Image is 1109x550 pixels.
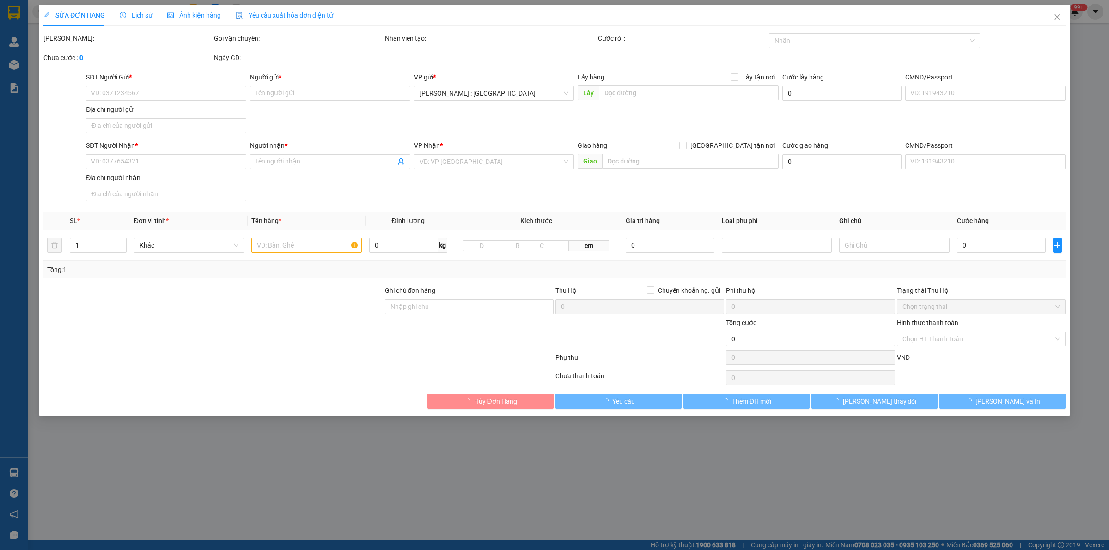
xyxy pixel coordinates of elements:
[843,396,917,406] span: [PERSON_NAME] thay đổi
[555,287,577,294] span: Thu Hộ
[957,217,989,224] span: Cước hàng
[43,33,212,43] div: [PERSON_NAME]:
[578,142,607,149] span: Giao hàng
[414,72,574,82] div: VP gửi
[500,240,536,251] input: R
[1054,242,1061,249] span: plus
[463,240,500,251] input: D
[438,238,447,253] span: kg
[385,287,436,294] label: Ghi chú đơn hàng
[554,371,725,387] div: Chưa thanh toán
[70,217,77,224] span: SL
[897,285,1066,296] div: Trạng thái Thu Hộ
[897,354,910,361] span: VND
[578,154,602,169] span: Giao
[975,396,1040,406] span: [PERSON_NAME] và In
[120,12,126,18] span: clock-circle
[732,396,771,406] span: Thêm ĐH mới
[86,173,246,183] div: Địa chỉ người nhận
[385,299,554,314] input: Ghi chú đơn hàng
[420,86,569,100] span: Hồ Chí Minh : Kho Quận 12
[251,217,281,224] span: Tên hàng
[738,72,779,82] span: Lấy tận nơi
[554,352,725,369] div: Phụ thu
[464,398,474,404] span: loading
[555,394,682,409] button: Yêu cầu
[1044,5,1070,30] button: Close
[726,319,756,326] span: Tổng cước
[598,33,767,43] div: Cước rồi :
[626,217,660,224] span: Giá trị hàng
[79,54,83,61] b: 0
[167,12,174,18] span: picture
[536,240,569,251] input: C
[167,12,221,19] span: Ảnh kiện hàng
[43,12,105,19] span: SỬA ĐƠN HÀNG
[397,158,405,165] span: user-add
[905,72,1066,82] div: CMND/Passport
[214,33,383,43] div: Gói vận chuyển:
[474,396,517,406] span: Hủy Đơn Hàng
[47,265,428,275] div: Tổng: 1
[602,398,612,404] span: loading
[683,394,810,409] button: Thêm ĐH mới
[612,396,635,406] span: Yêu cầu
[599,85,779,100] input: Dọc đường
[250,72,410,82] div: Người gửi
[939,394,1066,409] button: [PERSON_NAME] và In
[835,212,953,230] th: Ghi chú
[578,73,604,81] span: Lấy hàng
[86,72,246,82] div: SĐT Người Gửi
[134,217,169,224] span: Đơn vị tính
[782,142,828,149] label: Cước giao hàng
[1054,13,1061,21] span: close
[427,394,554,409] button: Hủy Đơn Hàng
[47,238,62,253] button: delete
[214,53,383,63] div: Ngày GD:
[520,217,552,224] span: Kích thước
[385,33,597,43] div: Nhân viên tạo:
[687,140,779,151] span: [GEOGRAPHIC_DATA] tận nơi
[392,217,425,224] span: Định lượng
[86,140,246,151] div: SĐT Người Nhận
[811,394,938,409] button: [PERSON_NAME] thay đổi
[839,238,949,253] input: Ghi Chú
[236,12,333,19] span: Yêu cầu xuất hóa đơn điện tử
[782,86,902,101] input: Cước lấy hàng
[965,398,975,404] span: loading
[726,285,895,299] div: Phí thu hộ
[654,285,724,296] span: Chuyển khoản ng. gửi
[86,118,246,133] input: Địa chỉ của người gửi
[1053,238,1062,253] button: plus
[578,85,599,100] span: Lấy
[43,53,212,63] div: Chưa cước :
[782,73,824,81] label: Cước lấy hàng
[902,300,1060,314] span: Chọn trạng thái
[250,140,410,151] div: Người nhận
[140,238,238,252] span: Khác
[86,104,246,115] div: Địa chỉ người gửi
[718,212,835,230] th: Loại phụ phí
[569,240,609,251] span: cm
[897,319,958,326] label: Hình thức thanh toán
[236,12,243,19] img: icon
[722,398,732,404] span: loading
[414,142,440,149] span: VP Nhận
[602,154,779,169] input: Dọc đường
[782,154,902,169] input: Cước giao hàng
[905,140,1066,151] div: CMND/Passport
[833,398,843,404] span: loading
[120,12,152,19] span: Lịch sử
[251,238,361,253] input: VD: Bàn, Ghế
[43,12,50,18] span: edit
[86,187,246,201] input: Địa chỉ của người nhận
